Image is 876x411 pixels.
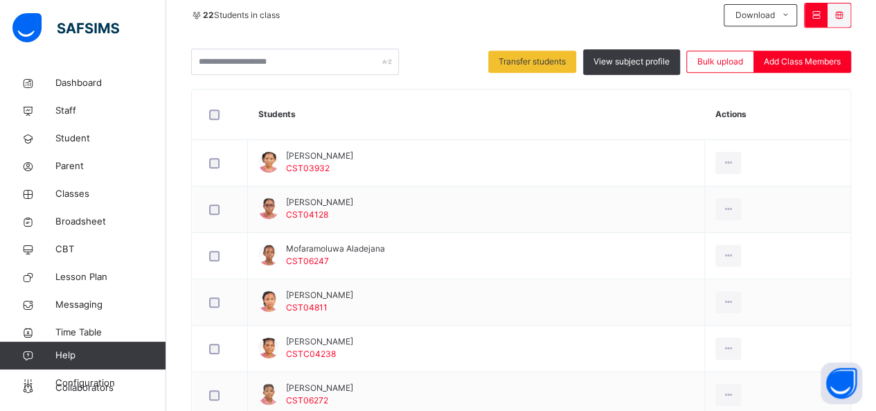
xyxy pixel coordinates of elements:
[55,132,166,146] span: Student
[55,76,166,90] span: Dashboard
[55,326,166,340] span: Time Table
[55,349,166,362] span: Help
[55,104,166,118] span: Staff
[55,159,166,173] span: Parent
[286,349,336,359] span: CSTC04238
[203,9,280,21] span: Students in class
[286,256,329,266] span: CST06247
[697,55,743,68] span: Bulk upload
[593,55,670,68] span: View subject profile
[55,298,166,312] span: Messaging
[704,89,850,140] th: Actions
[55,376,166,390] span: Configuration
[735,9,774,21] span: Download
[286,382,353,394] span: [PERSON_NAME]
[55,243,166,256] span: CBT
[286,150,353,162] span: [PERSON_NAME]
[286,395,328,405] span: CST06272
[499,55,566,68] span: Transfer students
[203,10,214,20] b: 22
[55,187,166,201] span: Classes
[821,362,862,404] button: Open asap
[286,209,328,220] span: CST04128
[55,215,166,229] span: Broadsheet
[286,289,353,301] span: [PERSON_NAME]
[764,55,841,68] span: Add Class Members
[286,302,328,313] span: CST04811
[286,335,353,348] span: [PERSON_NAME]
[12,13,119,42] img: safsims
[286,196,353,209] span: [PERSON_NAME]
[248,89,705,140] th: Students
[286,163,330,173] span: CST03932
[286,243,385,255] span: Mofaramoluwa Aladejana
[55,270,166,284] span: Lesson Plan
